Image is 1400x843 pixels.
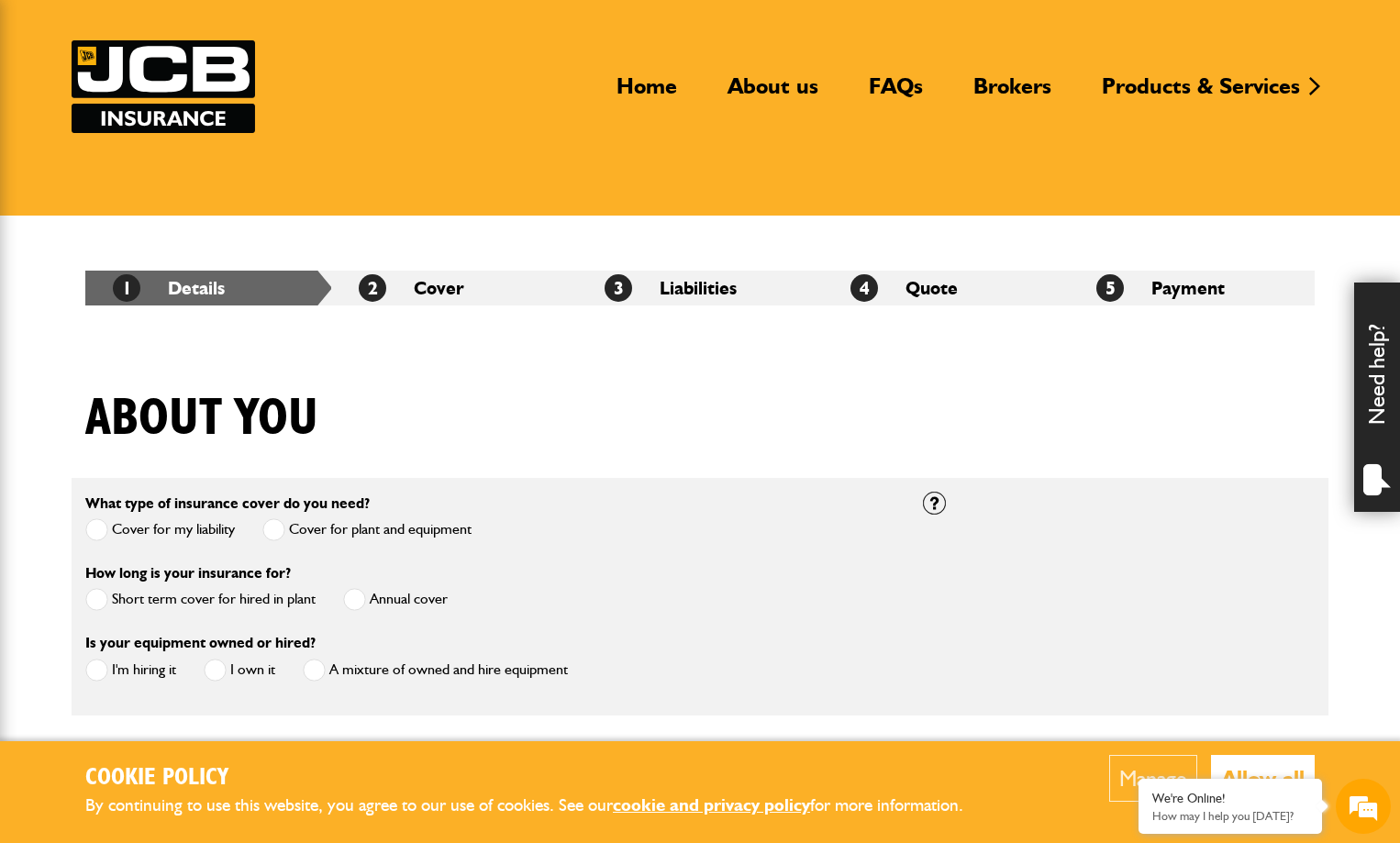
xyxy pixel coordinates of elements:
label: Cover for plant and equipment [262,518,472,541]
span: 2 [359,274,386,302]
a: cookie and privacy policy [613,794,810,815]
p: By continuing to use this website, you agree to our use of cookies. See our for more information. [85,792,994,820]
label: Short term cover for hired in plant [85,588,316,611]
span: 1 [113,274,140,302]
a: Home [603,72,691,115]
a: JCB Insurance Services [72,40,255,133]
a: About us [714,72,832,115]
label: I own it [204,659,275,682]
li: Details [85,271,331,305]
a: FAQs [855,72,937,115]
label: A mixture of owned and hire equipment [303,659,568,682]
h1: About you [85,388,318,449]
label: Is your equipment owned or hired? [85,636,316,650]
a: Brokers [960,72,1065,115]
label: Annual cover [343,588,448,611]
div: Need help? [1354,283,1400,512]
label: I'm hiring it [85,659,176,682]
span: 3 [605,274,632,302]
div: We're Online! [1152,791,1308,806]
label: What type of insurance cover do you need? [85,496,370,511]
li: Quote [823,271,1069,305]
label: How long is your insurance for? [85,566,291,581]
img: JCB Insurance Services logo [72,40,255,133]
button: Allow all [1211,755,1315,802]
p: How may I help you today? [1152,809,1308,823]
h2: Cookie Policy [85,764,994,793]
button: Manage [1109,755,1197,802]
li: Liabilities [577,271,823,305]
li: Payment [1069,271,1315,305]
span: 5 [1096,274,1124,302]
a: Products & Services [1088,72,1314,115]
li: Cover [331,271,577,305]
span: 4 [850,274,878,302]
label: Cover for my liability [85,518,235,541]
